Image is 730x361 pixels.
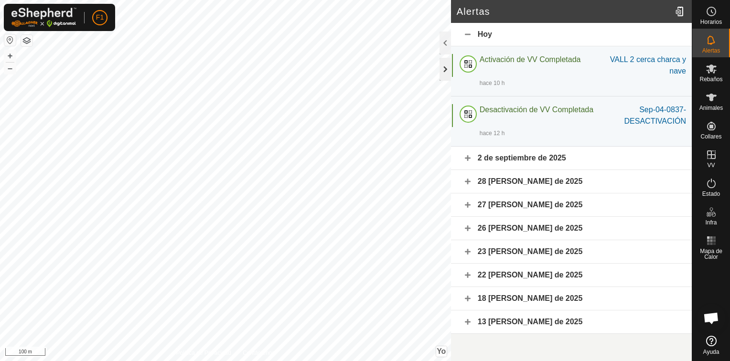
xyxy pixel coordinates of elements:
img: Logotipo Gallagher [11,8,76,27]
div: 26 [PERSON_NAME] de 2025 [451,217,692,240]
div: Hoy [451,23,692,46]
span: F1 [96,12,104,22]
div: VALL 2 cerca charca y nave [603,54,686,77]
span: Collares [700,134,721,139]
div: hace 10 h [480,79,505,87]
button: Restablecer Mapa [4,34,16,46]
span: VV [707,162,715,168]
div: 13 [PERSON_NAME] de 2025 [451,310,692,334]
span: Mapa de Calor [695,248,728,260]
span: Ayuda [703,349,719,355]
button: Capas del Mapa [21,35,32,46]
div: 18 [PERSON_NAME] de 2025 [451,287,692,310]
span: Infra [705,220,717,225]
span: Rebaños [699,76,722,82]
div: Sep-04-0837-DESACTIVACIÓN [603,104,686,127]
a: Chat abierto [697,304,726,332]
span: Horarios [700,19,722,25]
span: Activación de VV Completada [480,55,581,64]
a: Ayuda [692,332,730,359]
div: 27 [PERSON_NAME] de 2025 [451,193,692,217]
div: 28 [PERSON_NAME] de 2025 [451,170,692,193]
button: + [4,50,16,62]
div: 22 [PERSON_NAME] de 2025 [451,264,692,287]
button: Yo [436,346,447,357]
a: Política de Privacidad [176,349,231,357]
span: Animales [699,105,723,111]
a: Contáctenos [243,349,275,357]
button: – [4,63,16,74]
span: Estado [702,191,720,197]
span: Alertas [702,48,720,53]
h2: Alertas [457,6,671,17]
div: 2 de septiembre de 2025 [451,147,692,170]
div: 23 [PERSON_NAME] de 2025 [451,240,692,264]
div: hace 12 h [480,129,505,138]
span: Desactivación de VV Completada [480,106,593,114]
span: Yo [437,347,446,355]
